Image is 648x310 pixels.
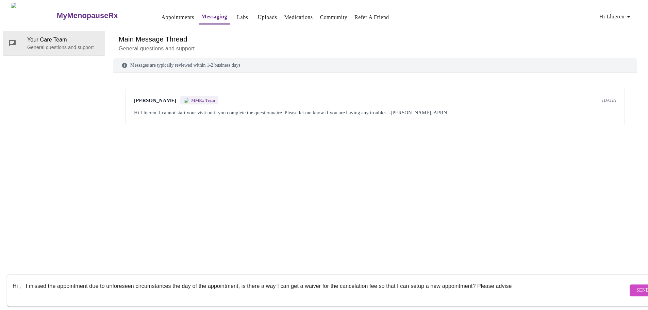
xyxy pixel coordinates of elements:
a: Appointments [162,13,194,22]
button: Messaging [199,10,230,25]
span: [DATE] [602,98,616,103]
button: Labs [232,11,253,24]
button: Medications [281,11,315,24]
button: Hi Lhieren [597,10,635,23]
a: Uploads [258,13,277,22]
div: Messages are typically reviewed within 1-2 business days [113,58,637,73]
button: Community [317,11,350,24]
div: Your Care TeamGeneral questions and support [3,31,105,55]
button: Appointments [159,11,197,24]
textarea: Send a message about your appointment [13,279,628,301]
span: [PERSON_NAME] [134,98,176,103]
button: Uploads [255,11,280,24]
a: Refer a Friend [354,13,389,22]
img: MyMenopauseRx Logo [11,3,56,28]
a: Community [320,13,348,22]
a: MyMenopauseRx [56,4,145,28]
span: Your Care Team [27,36,99,44]
a: Messaging [201,12,227,21]
p: General questions and support [119,45,632,53]
h6: Main Message Thread [119,34,632,45]
span: MMRx Team [191,98,215,103]
div: Hi Lhieren, I cannot start your visit until you complete the questionnaire. Please let me know if... [134,109,616,117]
a: Medications [284,13,313,22]
button: Refer a Friend [352,11,392,24]
a: Labs [237,13,248,22]
h3: MyMenopauseRx [57,11,118,20]
span: Hi Lhieren [599,12,633,21]
img: MMRX [184,98,189,103]
p: General questions and support [27,44,99,51]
